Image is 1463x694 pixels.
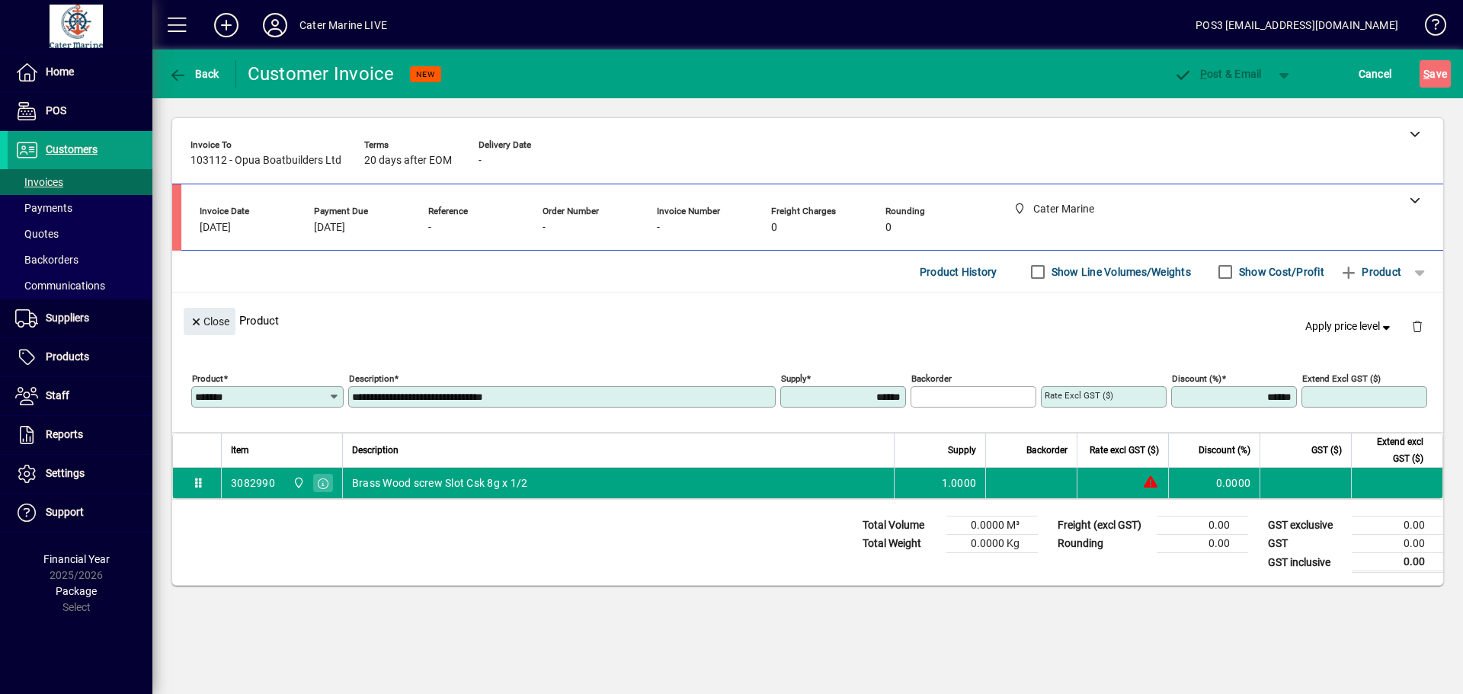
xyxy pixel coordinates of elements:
[1399,308,1436,344] button: Delete
[1352,517,1443,535] td: 0.00
[946,517,1038,535] td: 0.0000 M³
[1173,68,1262,80] span: ost & Email
[248,62,395,86] div: Customer Invoice
[56,585,97,597] span: Package
[364,155,452,167] span: 20 days after EOM
[352,442,399,459] span: Description
[46,312,89,324] span: Suppliers
[46,467,85,479] span: Settings
[314,222,345,234] span: [DATE]
[15,202,72,214] span: Payments
[1199,442,1250,459] span: Discount (%)
[942,475,977,491] span: 1.0000
[15,254,78,266] span: Backorders
[1157,535,1248,553] td: 0.00
[8,221,152,247] a: Quotes
[289,475,306,491] span: Cater Marine
[914,258,1004,286] button: Product History
[885,222,892,234] span: 0
[1157,517,1248,535] td: 0.00
[231,475,275,491] div: 3082990
[1413,3,1444,53] a: Knowledge Base
[428,222,431,234] span: -
[1168,468,1260,498] td: 0.0000
[1172,373,1221,384] mat-label: Discount (%)
[1332,258,1409,286] button: Product
[15,228,59,240] span: Quotes
[1048,264,1191,280] label: Show Line Volumes/Weights
[15,280,105,292] span: Communications
[8,195,152,221] a: Payments
[1050,517,1157,535] td: Freight (excl GST)
[946,535,1038,553] td: 0.0000 Kg
[165,60,223,88] button: Back
[8,455,152,493] a: Settings
[352,475,528,491] span: Brass Wood screw Slot Csk 8g x 1/2
[168,68,219,80] span: Back
[1260,535,1352,553] td: GST
[299,13,387,37] div: Cater Marine LIVE
[1050,535,1157,553] td: Rounding
[1399,319,1436,333] app-page-header-button: Delete
[781,373,806,384] mat-label: Supply
[172,293,1443,348] div: Product
[1340,260,1401,284] span: Product
[46,350,89,363] span: Products
[46,389,69,401] span: Staff
[46,143,98,155] span: Customers
[1260,553,1352,572] td: GST inclusive
[1311,442,1342,459] span: GST ($)
[1361,433,1423,467] span: Extend excl GST ($)
[202,11,251,39] button: Add
[8,494,152,532] a: Support
[1355,60,1396,88] button: Cancel
[1352,535,1443,553] td: 0.00
[46,428,83,440] span: Reports
[1352,553,1443,572] td: 0.00
[911,373,952,384] mat-label: Backorder
[1260,517,1352,535] td: GST exclusive
[1305,318,1394,334] span: Apply price level
[152,60,236,88] app-page-header-button: Back
[479,155,482,167] span: -
[349,373,394,384] mat-label: Description
[231,442,249,459] span: Item
[8,92,152,130] a: POS
[1423,62,1447,86] span: ave
[46,104,66,117] span: POS
[1196,13,1398,37] div: POS3 [EMAIL_ADDRESS][DOMAIN_NAME]
[190,155,341,167] span: 103112 - Opua Boatbuilders Ltd
[1359,62,1392,86] span: Cancel
[8,53,152,91] a: Home
[8,338,152,376] a: Products
[1423,68,1429,80] span: S
[855,517,946,535] td: Total Volume
[46,506,84,518] span: Support
[1302,373,1381,384] mat-label: Extend excl GST ($)
[190,309,229,334] span: Close
[657,222,660,234] span: -
[920,260,997,284] span: Product History
[1090,442,1159,459] span: Rate excl GST ($)
[8,247,152,273] a: Backorders
[192,373,223,384] mat-label: Product
[771,222,777,234] span: 0
[46,66,74,78] span: Home
[8,169,152,195] a: Invoices
[1166,60,1269,88] button: Post & Email
[543,222,546,234] span: -
[15,176,63,188] span: Invoices
[251,11,299,39] button: Profile
[1299,313,1400,341] button: Apply price level
[1420,60,1451,88] button: Save
[180,314,239,328] app-page-header-button: Close
[948,442,976,459] span: Supply
[1200,68,1207,80] span: P
[8,273,152,299] a: Communications
[43,553,110,565] span: Financial Year
[416,69,435,79] span: NEW
[1236,264,1324,280] label: Show Cost/Profit
[1045,390,1113,401] mat-label: Rate excl GST ($)
[184,308,235,335] button: Close
[8,377,152,415] a: Staff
